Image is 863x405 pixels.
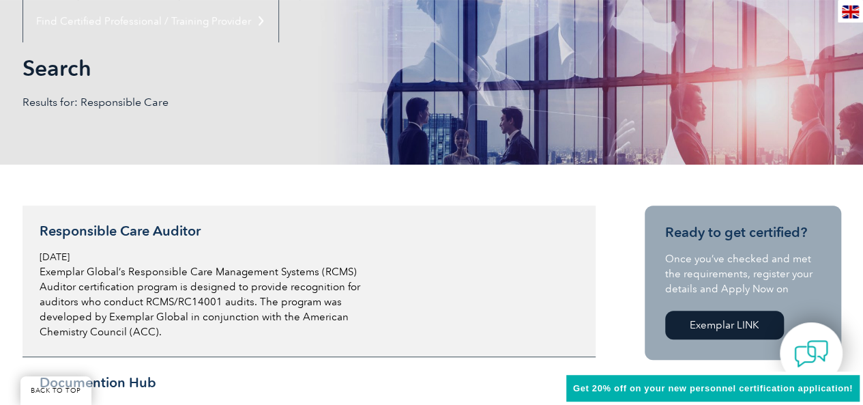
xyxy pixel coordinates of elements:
[23,206,596,357] a: Responsible Care Auditor [DATE] Exemplar Global’s Responsible Care Management Systems (RCMS) Audi...
[842,5,859,18] img: en
[40,223,363,240] h3: Responsible Care Auditor
[40,251,70,263] span: [DATE]
[665,224,821,241] h3: Ready to get certified?
[665,311,784,339] a: Exemplar LINK
[23,55,546,81] h1: Search
[794,337,828,371] img: contact-chat.png
[40,374,363,391] h3: Documention Hub
[40,264,363,339] p: Exemplar Global’s Responsible Care Management Systems (RCMS) Auditor certification program is des...
[665,251,821,296] p: Once you’ve checked and met the requirements, register your details and Apply Now on
[23,95,432,110] p: Results for: Responsible Care
[573,383,853,393] span: Get 20% off on your new personnel certification application!
[20,376,91,405] a: BACK TO TOP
